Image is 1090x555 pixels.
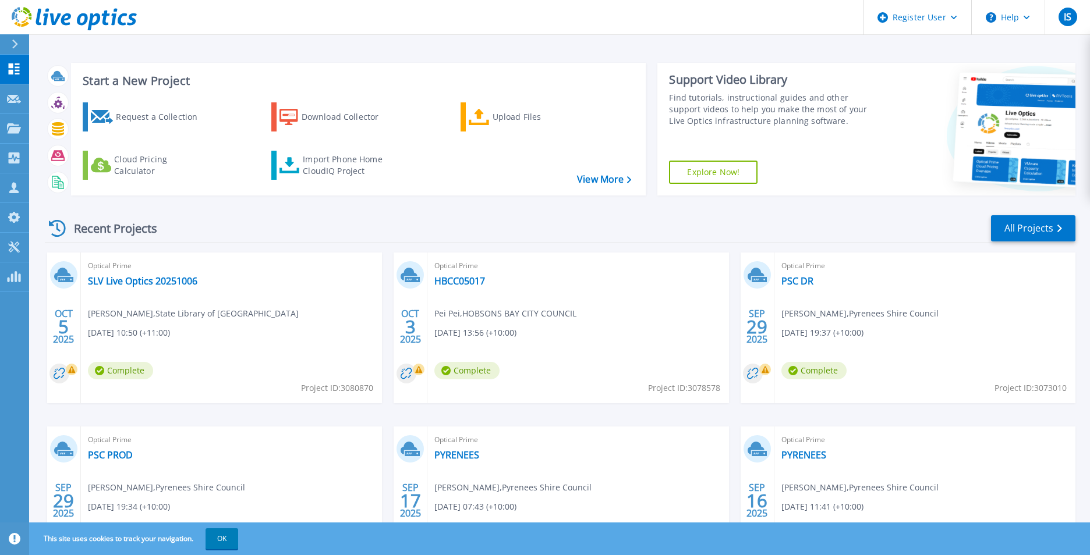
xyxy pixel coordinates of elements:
div: Download Collector [302,105,395,129]
button: OK [206,528,238,549]
div: Upload Files [493,105,586,129]
span: 17 [400,496,421,506]
div: SEP 2025 [746,479,768,522]
a: PSC DR [781,275,813,287]
div: Request a Collection [116,105,209,129]
span: [DATE] 19:34 (+10:00) [88,500,170,513]
div: Find tutorials, instructional guides and other support videos to help you make the most of your L... [669,92,882,127]
a: Cloud Pricing Calculator [83,151,213,180]
span: Optical Prime [434,433,721,446]
a: PYRENEES [781,449,826,461]
span: [DATE] 11:41 (+10:00) [781,500,863,513]
span: Project ID: 3073010 [995,382,1067,394]
span: [PERSON_NAME] , Pyrenees Shire Council [434,481,592,494]
div: SEP 2025 [52,479,75,522]
span: Complete [88,362,153,379]
span: Optical Prime [88,259,375,272]
span: Pei Pei , HOBSONS BAY CITY COUNCIL [434,307,576,320]
div: OCT 2025 [399,305,422,348]
span: Complete [434,362,500,379]
a: Download Collector [271,102,401,131]
div: Support Video Library [669,72,882,87]
div: Recent Projects [45,214,173,243]
span: IS [1064,12,1071,22]
div: Cloud Pricing Calculator [114,154,207,177]
span: Optical Prime [781,259,1068,272]
span: Optical Prime [88,433,375,446]
a: PYRENEES [434,449,479,461]
span: 29 [746,322,767,332]
a: HBCC05017 [434,275,485,287]
span: 3 [405,322,416,332]
span: [PERSON_NAME] , Pyrenees Shire Council [781,481,939,494]
div: Import Phone Home CloudIQ Project [303,154,394,177]
span: [DATE] 10:50 (+11:00) [88,326,170,339]
span: [DATE] 13:56 (+10:00) [434,326,516,339]
div: SEP 2025 [399,479,422,522]
span: Optical Prime [434,259,721,272]
span: Optical Prime [781,433,1068,446]
h3: Start a New Project [83,74,631,87]
a: Explore Now! [669,161,758,184]
span: This site uses cookies to track your navigation. [32,528,238,549]
span: 29 [53,496,74,506]
span: [PERSON_NAME] , Pyrenees Shire Council [88,481,245,494]
span: [PERSON_NAME] , State Library of [GEOGRAPHIC_DATA] [88,307,299,320]
a: Upload Files [461,102,590,131]
a: View More [577,174,631,185]
a: All Projects [991,215,1075,241]
a: SLV Live Optics 20251006 [88,275,197,287]
span: Complete [781,362,847,379]
span: [DATE] 19:37 (+10:00) [781,326,863,339]
span: Project ID: 3080870 [301,382,373,394]
div: OCT 2025 [52,305,75,348]
span: [DATE] 07:43 (+10:00) [434,500,516,513]
span: Project ID: 3078578 [648,382,720,394]
span: 5 [58,322,69,332]
a: Request a Collection [83,102,213,131]
a: PSC PROD [88,449,133,461]
span: [PERSON_NAME] , Pyrenees Shire Council [781,307,939,320]
div: SEP 2025 [746,305,768,348]
span: 16 [746,496,767,506]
